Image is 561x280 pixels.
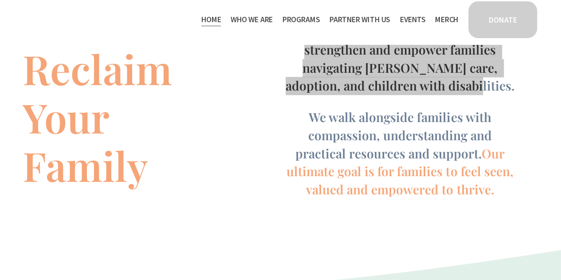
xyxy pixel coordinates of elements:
span: Partner With Us [330,13,390,26]
span: Our ultimate goal is for families to feel seen, valued and empowered to thrive. [286,145,516,198]
a: Merch [435,12,458,27]
a: Home [201,12,221,27]
a: folder dropdown [231,12,273,27]
span: Reclaimed Hope is a support and advocacy organization founded to strengthen and empower families ... [286,5,514,94]
h1: Reclaim Your Family [23,44,235,189]
input: Search outlines [4,12,82,21]
div: Sort A > Z [4,21,557,29]
div: Delete [4,45,557,53]
div: Home [4,4,185,12]
span: Who We Are [231,13,273,26]
div: Move To ... [4,37,557,45]
div: Sign out [4,61,557,69]
div: Options [4,53,557,61]
a: folder dropdown [330,12,390,27]
a: folder dropdown [282,12,320,27]
span: We walk alongside families with compassion, understanding and practical resources and support. [295,109,495,162]
a: Events [400,12,425,27]
span: Programs [282,13,320,26]
div: Sort New > Old [4,29,557,37]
